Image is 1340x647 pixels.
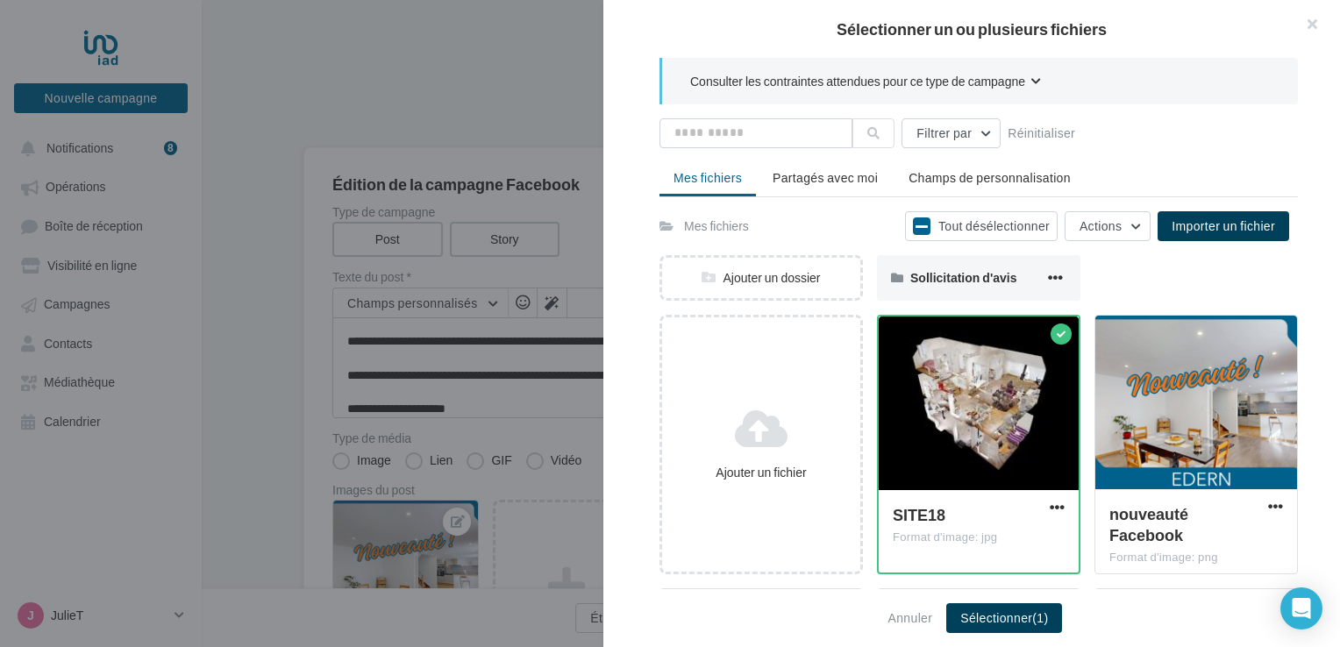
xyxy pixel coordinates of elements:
[1109,550,1283,565] div: Format d'image: png
[946,603,1062,633] button: Sélectionner(1)
[910,270,1016,285] span: Sollicitation d'avis
[905,211,1058,241] button: Tout désélectionner
[662,269,860,287] div: Ajouter un dossier
[893,505,945,524] span: SITE18
[669,464,853,481] div: Ajouter un fichier
[1158,211,1289,241] button: Importer un fichier
[1065,211,1151,241] button: Actions
[690,72,1041,94] button: Consulter les contraintes attendues pour ce type de campagne
[1109,504,1188,544] span: nouveauté Facebook
[1080,218,1122,233] span: Actions
[1001,123,1082,144] button: Réinitialiser
[773,170,878,185] span: Partagés avec moi
[902,118,1001,148] button: Filtrer par
[1032,610,1048,625] span: (1)
[631,21,1312,37] h2: Sélectionner un ou plusieurs fichiers
[909,170,1071,185] span: Champs de personnalisation
[881,608,940,629] button: Annuler
[1172,218,1275,233] span: Importer un fichier
[674,170,742,185] span: Mes fichiers
[684,217,749,235] div: Mes fichiers
[690,73,1025,90] span: Consulter les contraintes attendues pour ce type de campagne
[893,530,1065,545] div: Format d'image: jpg
[1280,587,1322,629] div: Open Intercom Messenger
